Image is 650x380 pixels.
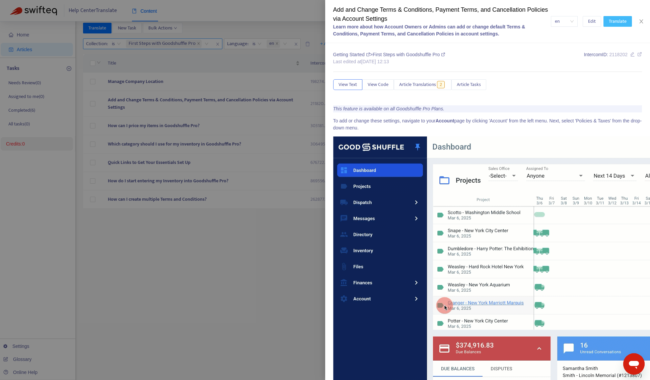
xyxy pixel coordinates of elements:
[639,19,644,24] span: close
[333,23,551,37] div: Learn more about how Account Owners or Admins can add or change default Terms & Conditions, Payme...
[435,118,454,123] b: Account
[609,18,627,25] span: Translate
[333,58,445,65] div: Last edited at [DATE] 12:13
[555,16,574,26] span: en
[333,79,362,90] button: View Text
[437,81,445,88] span: 2
[339,81,357,88] span: View Text
[333,5,551,23] div: Add and Change Terms & Conditions, Payment Terms, and Cancellation Policies via Account Settings
[333,106,444,111] i: This feature is available on all Goodshuffle Pro Plans.
[637,18,646,25] button: Close
[394,79,451,90] button: Article Translations2
[609,52,628,57] span: 2118202
[333,117,642,131] p: To add or change these settings, navigate to your page by clicking 'Account' from the left menu. ...
[373,52,445,57] span: First Steps with Goodshuffle Pro
[368,81,388,88] span: View Code
[451,79,486,90] button: Article Tasks
[623,353,645,375] iframe: Button to launch messaging window, conversation in progress
[362,79,394,90] button: View Code
[603,16,632,27] button: Translate
[399,81,436,88] span: Article Translations
[588,18,596,25] span: Edit
[333,52,373,57] span: Getting Started >
[457,81,481,88] span: Article Tasks
[584,51,642,65] div: Intercom ID:
[583,16,601,27] button: Edit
